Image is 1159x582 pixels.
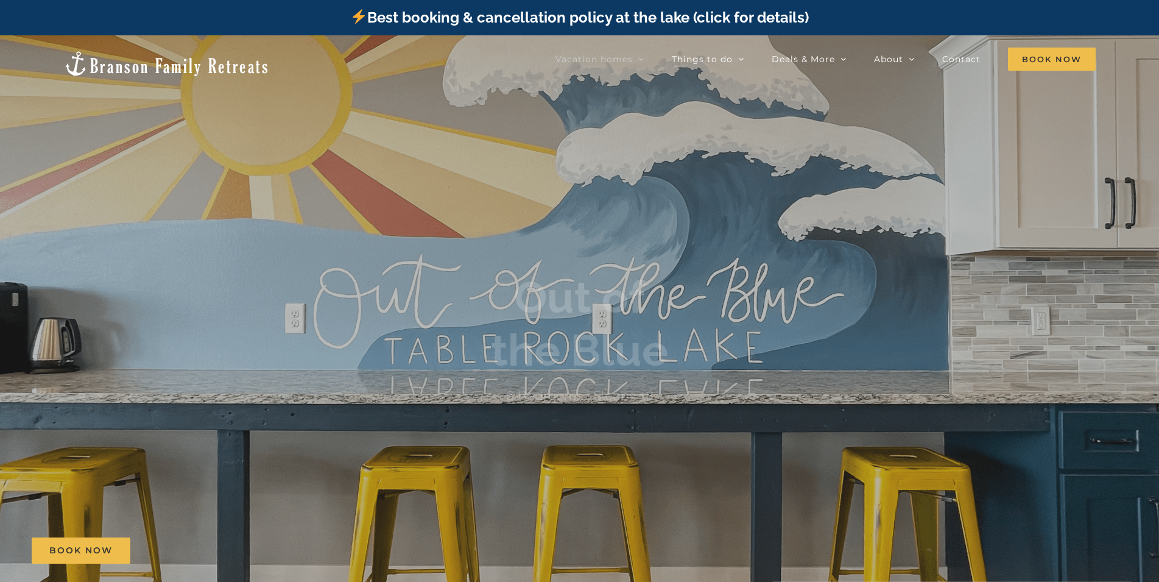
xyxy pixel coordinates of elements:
img: Branson Family Retreats Logo [63,50,270,77]
a: Best booking & cancellation policy at the lake (click for details) [350,9,808,26]
a: Vacation homes [555,47,644,71]
span: Vacation homes [555,55,633,63]
b: Out of the Blue [491,271,668,375]
a: Things to do [672,47,744,71]
span: Things to do [672,55,733,63]
h4: 6 Bedrooms | Sleeps 18 [506,388,653,403]
a: Book Now [32,538,130,564]
a: Deals & More [772,47,847,71]
span: About [874,55,903,63]
span: Contact [942,55,981,63]
a: About [874,47,915,71]
span: Book Now [1008,48,1096,71]
img: ⚡️ [351,9,366,24]
span: Book Now [49,545,113,556]
nav: Main Menu [555,47,1096,71]
a: Contact [942,47,981,71]
span: Deals & More [772,55,835,63]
